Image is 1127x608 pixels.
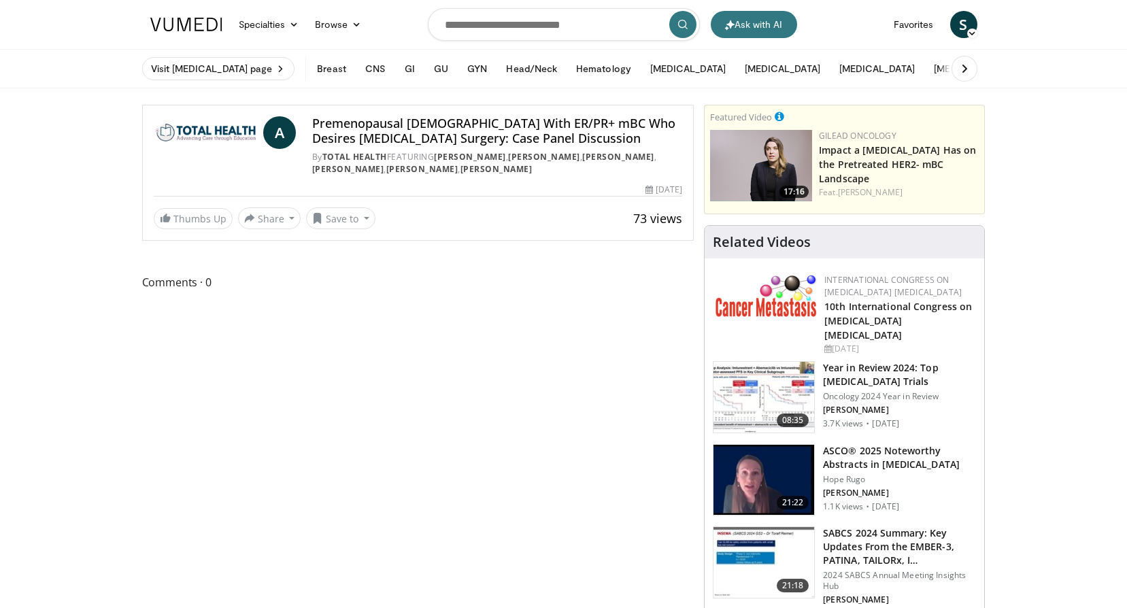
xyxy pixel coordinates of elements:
p: [DATE] [872,418,899,429]
div: [DATE] [824,343,973,355]
p: Hope Rugo [823,474,976,485]
p: [PERSON_NAME] [823,405,976,416]
a: [PERSON_NAME] [838,186,903,198]
p: Oncology 2024 Year in Review [823,391,976,402]
img: 2afea796-6ee7-4bc1-b389-bb5393c08b2f.150x105_q85_crop-smart_upscale.jpg [713,362,814,433]
p: 1.1K views [823,501,863,512]
p: [DATE] [872,501,899,512]
span: 21:22 [777,496,809,509]
button: Hematology [568,55,639,82]
img: 24788a67-60a2-4554-b753-a3698dbabb20.150x105_q85_crop-smart_upscale.jpg [713,527,814,598]
a: Browse [307,11,369,38]
span: 73 views [633,210,682,226]
button: Ask with AI [711,11,797,38]
a: A [263,116,296,149]
a: 08:35 Year in Review 2024: Top [MEDICAL_DATA] Trials Oncology 2024 Year in Review [PERSON_NAME] 3... [713,361,976,433]
button: Head/Neck [498,55,565,82]
button: [MEDICAL_DATA] [737,55,828,82]
h4: Premenopausal [DEMOGRAPHIC_DATA] With ER/PR+ mBC Who Desires [MEDICAL_DATA] Surgery: Case Panel D... [312,116,682,146]
p: [PERSON_NAME] [823,488,976,499]
a: Visit [MEDICAL_DATA] page [142,57,295,80]
a: [PERSON_NAME] [582,151,654,163]
h3: Year in Review 2024: Top [MEDICAL_DATA] Trials [823,361,976,388]
div: · [866,418,869,429]
a: Specialties [231,11,307,38]
a: Total Health [322,151,387,163]
p: 2024 SABCS Annual Meeting Insights Hub [823,570,976,592]
a: [PERSON_NAME] [460,163,533,175]
a: 17:16 [710,130,812,201]
button: [MEDICAL_DATA] [926,55,1017,82]
div: By FEATURING , , , , , [312,151,682,175]
a: 10th International Congress on [MEDICAL_DATA] [MEDICAL_DATA] [824,300,972,341]
button: GU [426,55,456,82]
span: 17:16 [779,186,809,198]
button: Save to [306,207,375,229]
a: [PERSON_NAME] [508,151,580,163]
a: International Congress on [MEDICAL_DATA] [MEDICAL_DATA] [824,274,962,298]
button: GI [397,55,423,82]
span: 21:18 [777,579,809,592]
img: Total Health [154,116,258,149]
a: [PERSON_NAME] [434,151,506,163]
img: 37b1f331-dad8-42d1-a0d6-86d758bc13f3.png.150x105_q85_crop-smart_upscale.png [710,130,812,201]
h4: Related Videos [713,234,811,250]
img: 3d9d22fd-0cff-4266-94b4-85ed3e18f7c3.150x105_q85_crop-smart_upscale.jpg [713,445,814,516]
button: [MEDICAL_DATA] [831,55,923,82]
a: Thumbs Up [154,208,233,229]
h3: ASCO® 2025 Noteworthy Abstracts in [MEDICAL_DATA] [823,444,976,471]
a: Gilead Oncology [819,130,896,141]
img: 6ff8bc22-9509-4454-a4f8-ac79dd3b8976.png.150x105_q85_autocrop_double_scale_upscale_version-0.2.png [716,274,818,317]
button: Share [238,207,301,229]
h3: SABCS 2024 Summary: Key Updates From the EMBER-3, PATINA, TAILORx, I… [823,526,976,567]
button: CNS [357,55,394,82]
a: S [950,11,977,38]
div: [DATE] [645,184,682,196]
p: 3.7K views [823,418,863,429]
span: 08:35 [777,413,809,427]
input: Search topics, interventions [428,8,700,41]
small: Featured Video [710,111,772,123]
a: [PERSON_NAME] [386,163,458,175]
a: Favorites [886,11,942,38]
img: VuMedi Logo [150,18,222,31]
div: · [866,501,869,512]
button: GYN [459,55,495,82]
button: [MEDICAL_DATA] [642,55,734,82]
a: Impact a [MEDICAL_DATA] Has on the Pretreated HER2- mBC Landscape [819,143,976,185]
div: Feat. [819,186,979,199]
button: Breast [309,55,354,82]
span: Comments 0 [142,273,694,291]
a: 21:22 ASCO® 2025 Noteworthy Abstracts in [MEDICAL_DATA] Hope Rugo [PERSON_NAME] 1.1K views · [DATE] [713,444,976,516]
a: [PERSON_NAME] [312,163,384,175]
p: [PERSON_NAME] [823,594,976,605]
